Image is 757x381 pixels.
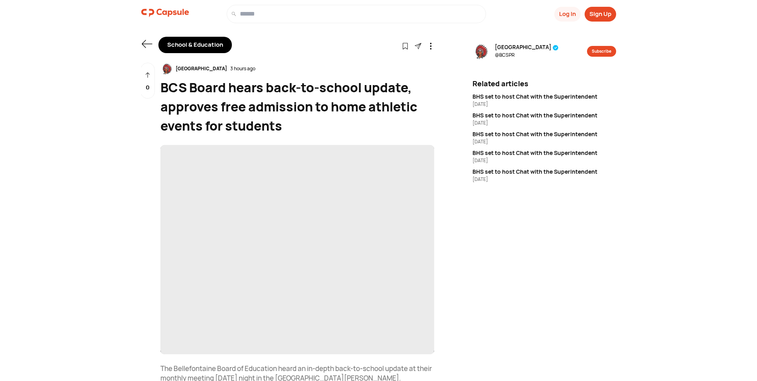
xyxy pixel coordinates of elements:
div: BCS Board hears back-to-school update, approves free admission to home athletic events for students [160,78,434,135]
div: BHS set to host Chat with the Superintendent [472,111,616,119]
span: ‌ [160,145,434,355]
img: tick [553,45,559,51]
a: logo [141,5,189,23]
div: [DATE] [472,176,616,183]
div: BHS set to host Chat with the Superintendent [472,167,616,176]
div: [DATE] [472,157,616,164]
div: Related articles [472,78,616,89]
div: [DATE] [472,101,616,108]
div: BHS set to host Chat with the Superintendent [472,149,616,157]
div: School & Education [158,37,232,53]
img: resizeImage [160,63,172,75]
div: [GEOGRAPHIC_DATA] [172,65,230,72]
span: @ BCSPR [495,52,559,59]
img: logo [141,5,189,21]
button: Sign Up [585,7,616,22]
div: BHS set to host Chat with the Superintendent [472,130,616,138]
p: 0 [146,83,150,92]
button: Subscribe [587,46,616,57]
img: resizeImage [472,43,488,60]
div: [DATE] [472,119,616,127]
div: BHS set to host Chat with the Superintendent [472,92,616,101]
span: [GEOGRAPHIC_DATA] [495,44,559,52]
button: Log In [554,7,581,22]
div: 3 hours ago [230,65,255,72]
img: resizeImage [160,145,434,355]
div: [DATE] [472,138,616,145]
